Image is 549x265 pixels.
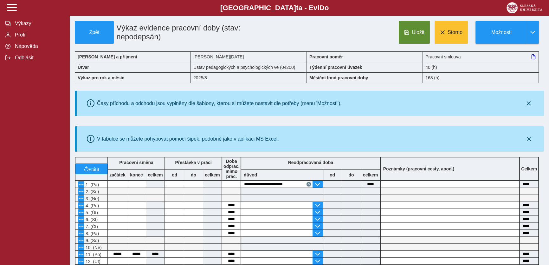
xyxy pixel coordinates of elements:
b: do [342,172,361,177]
b: celkem [203,172,222,177]
span: Zpět [78,30,111,35]
span: 5. (Út) [84,210,98,215]
button: Menu [78,202,84,209]
div: 40 (h) [423,62,539,72]
span: 10. (Ne) [84,245,102,250]
b: Doba odprac. mimo prac. [223,159,240,179]
b: Týdenní pracovní úvazek [309,65,362,70]
b: [PERSON_NAME] a příjmení [78,54,137,59]
span: 1. (Pá) [84,182,99,187]
span: o [325,4,329,12]
button: Menu [78,195,84,202]
b: od [323,172,342,177]
button: Menu [78,188,84,195]
b: Celkem [521,166,537,171]
span: 3. (Ne) [84,196,99,201]
span: Uložit [412,30,424,35]
div: Ústav pedagogických a psychologických vě (04200) [191,62,307,72]
b: Poznámky (pracovní cesty, apod.) [381,166,457,171]
span: Profil [13,32,64,38]
b: Pracovní poměr [309,54,343,59]
button: Menu [78,258,84,264]
b: Neodpracovaná doba [288,160,333,165]
span: 12. (Út) [84,259,100,264]
button: Menu [78,209,84,215]
button: Možnosti [475,21,527,44]
button: Menu [78,244,84,250]
b: od [165,172,184,177]
b: Výkaz pro rok a měsíc [78,75,124,80]
button: Menu [78,230,84,236]
b: do [184,172,203,177]
span: Storno [448,30,462,35]
button: Menu [78,237,84,243]
b: začátek [108,172,127,177]
button: Storno [435,21,468,44]
div: V tabulce se můžete pohybovat pomocí šipek, podobně jako v aplikaci MS Excel. [97,136,279,142]
button: Menu [78,251,84,257]
b: konec [127,172,146,177]
b: Přestávka v práci [175,160,211,165]
span: 2. (So) [84,189,99,194]
span: 9. (So) [84,238,99,243]
img: logo_web_su.png [507,2,542,13]
div: Časy příchodu a odchodu jsou vyplněny dle šablony, kterou si můžete nastavit dle potřeby (menu 'M... [97,101,342,106]
div: 168 (h) [423,72,539,83]
button: Menu [78,216,84,222]
span: 11. (Po) [84,252,101,257]
span: Odhlásit [13,55,64,61]
div: [PERSON_NAME][DATE] [191,51,307,62]
button: Menu [78,223,84,229]
div: 2025/8 [191,72,307,83]
span: 6. (St) [84,217,98,222]
span: vrátit [89,166,100,171]
button: vrátit [75,163,107,174]
span: 4. (Po) [84,203,99,208]
b: [GEOGRAPHIC_DATA] a - Evi [19,4,530,12]
b: důvod [244,172,257,177]
button: Menu [78,181,84,188]
b: Útvar [78,65,89,70]
h1: Výkaz evidence pracovní doby (stav: nepodepsán) [114,21,270,44]
button: Zpět [75,21,114,44]
span: Nápověda [13,43,64,49]
span: 7. (Čt) [84,224,98,229]
b: celkem [361,172,380,177]
span: Výkazy [13,21,64,26]
b: Pracovní směna [119,160,153,165]
button: Uložit [399,21,430,44]
span: Možnosti [481,30,522,35]
span: D [319,4,324,12]
div: Pracovní smlouva [423,51,539,62]
b: Měsíční fond pracovní doby [309,75,368,80]
span: 8. (Pá) [84,231,99,236]
b: celkem [146,172,165,177]
span: t [296,4,298,12]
